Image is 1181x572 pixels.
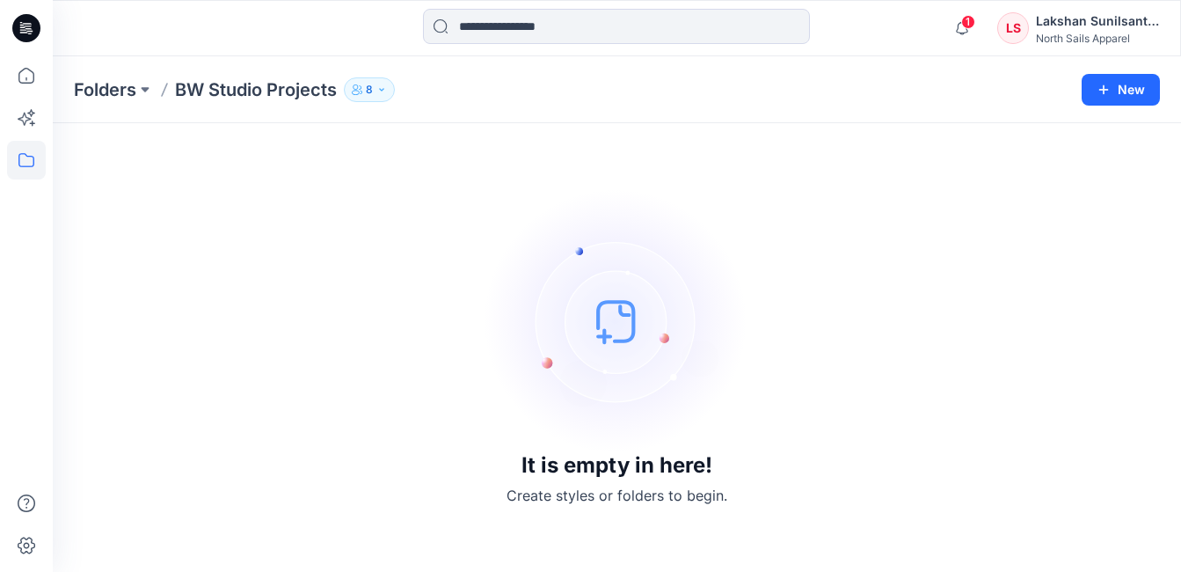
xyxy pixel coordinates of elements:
div: LS [997,12,1029,44]
p: Create styles or folders to begin. [507,485,727,506]
p: 8 [366,80,373,99]
p: BW Studio Projects [175,77,337,102]
span: 1 [961,15,975,29]
div: North Sails Apparel [1036,32,1159,45]
button: New [1082,74,1160,106]
img: empty-state-image.svg [485,189,749,453]
button: 8 [344,77,395,102]
a: Folders [74,77,136,102]
div: Lakshan Sunilsantha [1036,11,1159,32]
h3: It is empty in here! [521,453,712,478]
